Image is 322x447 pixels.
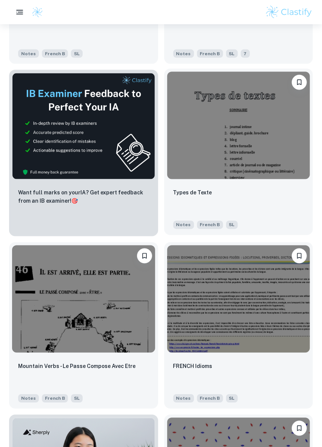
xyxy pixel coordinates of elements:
[71,198,78,204] span: 🎯
[42,50,68,58] span: French B
[167,245,310,353] img: French B Notes example thumbnail: FRENCH Idioms
[9,242,158,409] a: Please log in to bookmark exemplarsMountain Verbs - Le Passe Compose Avec EtreNotesFrench BSL
[18,50,39,58] span: Notes
[18,362,136,371] p: Mountain Verbs - Le Passe Compose Avec Etre
[292,248,307,264] button: Please log in to bookmark exemplars
[173,221,194,229] span: Notes
[226,394,238,403] span: SL
[241,50,250,58] span: 7
[71,394,83,403] span: SL
[173,362,213,371] p: FRENCH Idioms
[9,70,158,236] a: ThumbnailWant full marks on yourIA? Get expert feedback from an IB examiner!
[167,72,310,179] img: French B Notes example thumbnail: Types de Texte
[12,245,155,353] img: French B Notes example thumbnail: Mountain Verbs - Le Passe Compose Avec E
[173,50,194,58] span: Notes
[12,73,155,180] img: Thumbnail
[197,394,223,403] span: French B
[173,189,212,197] p: Types de Texte
[137,248,152,264] button: Please log in to bookmark exemplars
[32,6,43,18] img: Clastify logo
[71,50,83,58] span: SL
[27,6,43,18] a: Clastify logo
[42,394,68,403] span: French B
[18,394,39,403] span: Notes
[197,221,223,229] span: French B
[197,50,223,58] span: French B
[226,221,238,229] span: SL
[18,189,149,205] p: Want full marks on your IA ? Get expert feedback from an IB examiner!
[292,75,307,90] button: Please log in to bookmark exemplars
[173,394,194,403] span: Notes
[292,421,307,436] button: Please log in to bookmark exemplars
[164,70,313,236] a: Please log in to bookmark exemplarsTypes de TexteNotesFrench BSL
[164,242,313,409] a: Please log in to bookmark exemplarsFRENCH Idioms NotesFrench BSL
[265,5,313,20] img: Clastify logo
[226,50,238,58] span: SL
